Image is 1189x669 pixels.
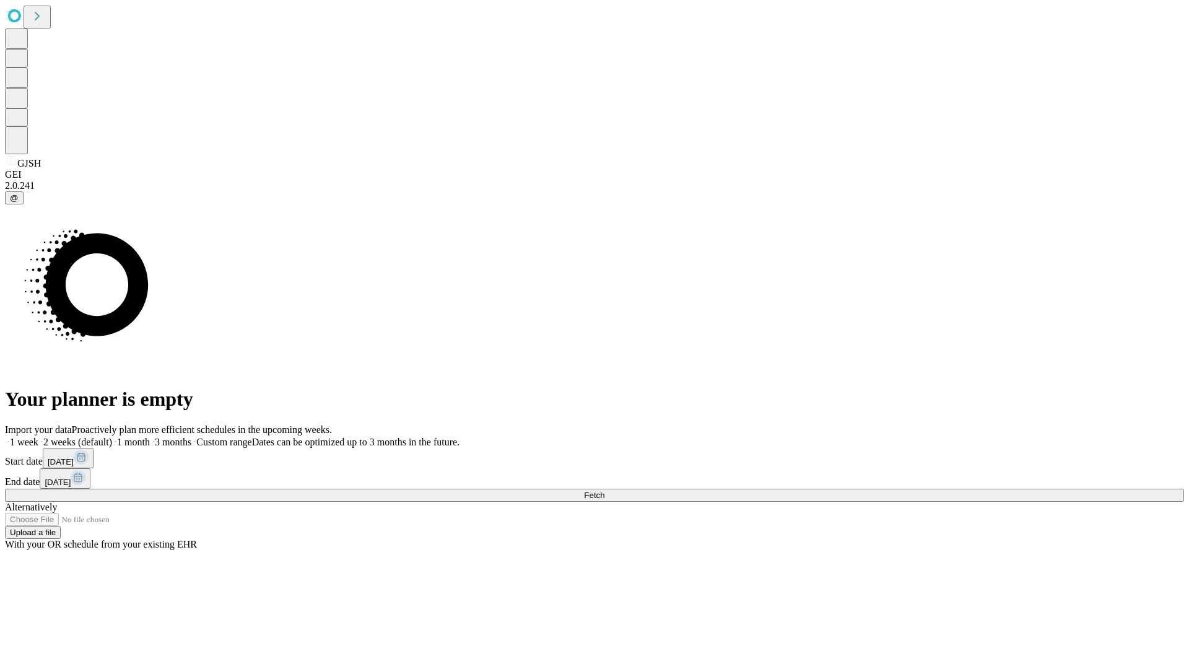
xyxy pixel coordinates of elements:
button: [DATE] [43,448,94,468]
button: @ [5,191,24,204]
button: [DATE] [40,468,90,489]
div: End date [5,468,1184,489]
div: Start date [5,448,1184,468]
span: 1 month [117,437,150,447]
span: [DATE] [48,457,74,466]
span: Custom range [196,437,251,447]
span: Fetch [584,491,604,500]
span: GJSH [17,158,41,168]
button: Fetch [5,489,1184,502]
div: GEI [5,169,1184,180]
span: 1 week [10,437,38,447]
span: Import your data [5,424,72,435]
span: Dates can be optimized up to 3 months in the future. [252,437,459,447]
span: 3 months [155,437,191,447]
span: Alternatively [5,502,57,512]
span: Proactively plan more efficient schedules in the upcoming weeks. [72,424,332,435]
h1: Your planner is empty [5,388,1184,411]
span: [DATE] [45,478,71,487]
div: 2.0.241 [5,180,1184,191]
button: Upload a file [5,526,61,539]
span: With your OR schedule from your existing EHR [5,539,197,549]
span: @ [10,193,19,203]
span: 2 weeks (default) [43,437,112,447]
